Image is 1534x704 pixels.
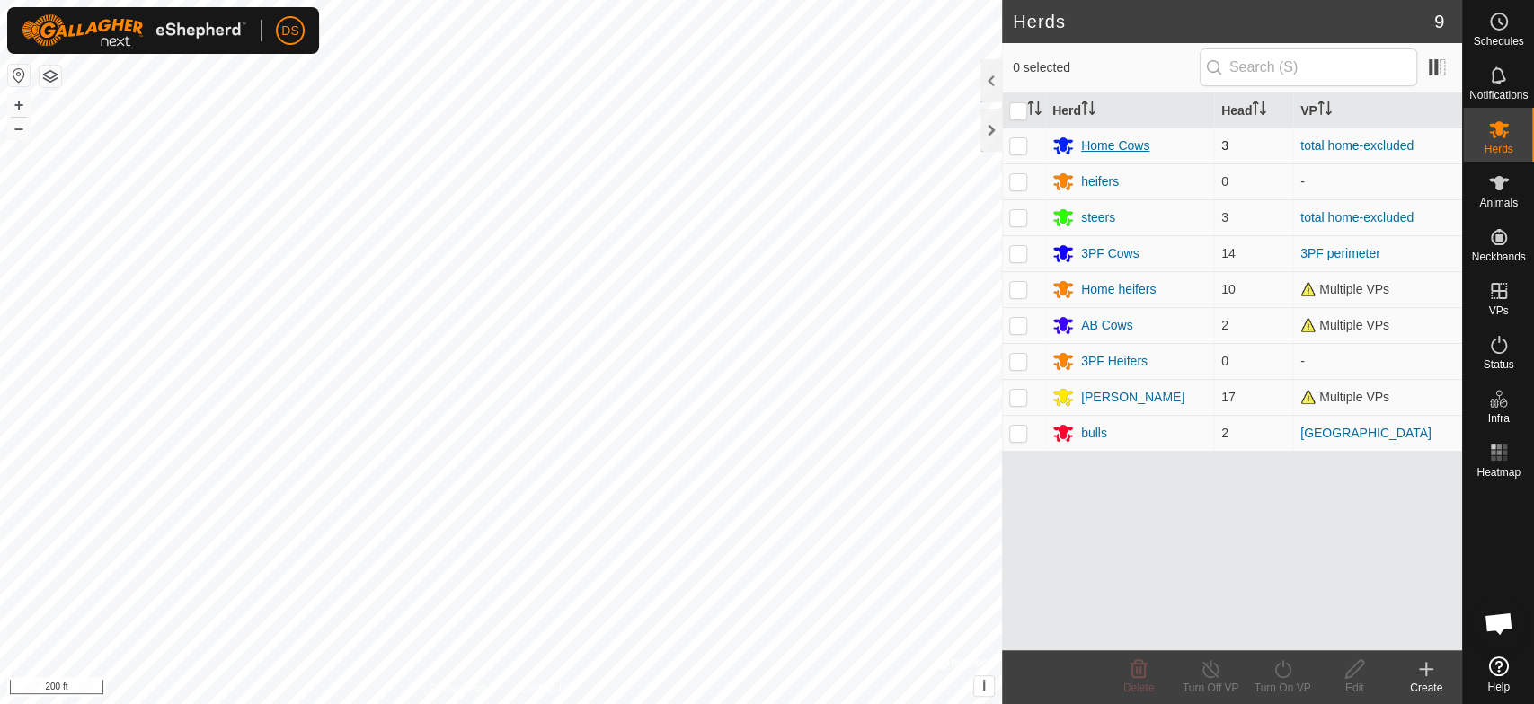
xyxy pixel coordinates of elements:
div: Open chat [1472,596,1526,650]
th: VP [1293,93,1462,128]
div: Edit [1318,680,1390,696]
span: Notifications [1469,90,1528,101]
h2: Herds [1013,11,1434,32]
span: 14 [1221,246,1236,260]
span: i [982,678,986,693]
span: 17 [1221,390,1236,404]
span: Multiple VPs [1300,318,1389,332]
span: 3 [1221,210,1228,224]
span: Herds [1484,144,1512,154]
div: 3PF Cows [1081,244,1139,263]
button: Reset Map [8,65,30,86]
div: Home heifers [1081,280,1156,299]
a: Help [1463,649,1534,700]
div: Home Cows [1081,136,1149,155]
span: 2 [1221,426,1228,440]
span: Multiple VPs [1300,282,1389,296]
a: total home-excluded [1300,210,1414,224]
div: Turn On VP [1246,680,1318,696]
input: Search (S) [1200,48,1417,86]
p-sorticon: Activate to sort [1317,103,1332,118]
td: - [1293,163,1462,199]
p-sorticon: Activate to sort [1252,103,1266,118]
div: [PERSON_NAME] [1081,388,1184,407]
div: Create [1390,680,1462,696]
span: 0 [1221,354,1228,368]
span: 3 [1221,138,1228,153]
th: Herd [1045,93,1214,128]
button: + [8,94,30,116]
span: 0 [1221,174,1228,189]
span: Help [1487,682,1510,692]
span: DS [281,22,298,40]
span: 0 selected [1013,58,1200,77]
span: VPs [1488,305,1508,316]
a: total home-excluded [1300,138,1414,153]
a: Contact Us [519,681,572,697]
span: Heatmap [1476,467,1521,478]
span: 10 [1221,282,1236,296]
span: Status [1483,359,1513,370]
p-sorticon: Activate to sort [1027,103,1042,118]
div: bulls [1081,424,1107,443]
span: 9 [1434,8,1444,35]
div: 3PF Heifers [1081,352,1148,371]
th: Head [1214,93,1293,128]
a: Privacy Policy [430,681,497,697]
button: – [8,118,30,139]
div: Turn Off VP [1175,680,1246,696]
p-sorticon: Activate to sort [1081,103,1095,118]
button: i [974,676,994,696]
button: Map Layers [40,66,61,87]
span: Infra [1487,413,1509,424]
a: [GEOGRAPHIC_DATA] [1300,426,1432,440]
span: Multiple VPs [1300,390,1389,404]
td: - [1293,343,1462,379]
span: Neckbands [1471,251,1525,262]
img: Gallagher Logo [22,14,246,47]
span: 2 [1221,318,1228,332]
div: heifers [1081,172,1119,191]
span: Animals [1479,198,1518,208]
span: Delete [1123,682,1155,694]
a: 3PF perimeter [1300,246,1380,260]
div: steers [1081,208,1115,227]
div: AB Cows [1081,316,1133,335]
span: Schedules [1473,36,1523,47]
